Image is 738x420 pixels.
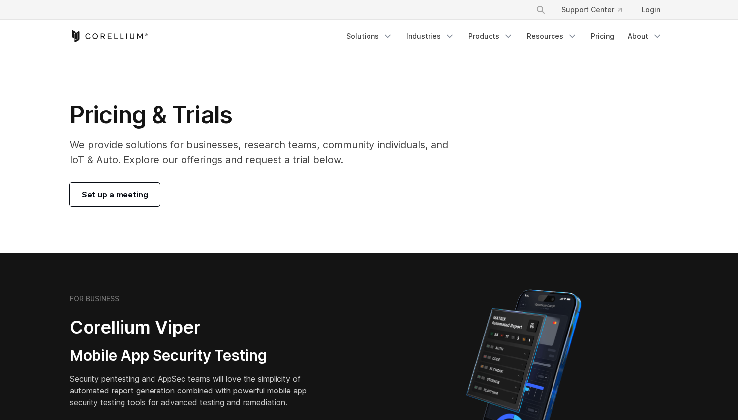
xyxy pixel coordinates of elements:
a: Set up a meeting [70,183,160,206]
p: We provide solutions for businesses, research teams, community individuals, and IoT & Auto. Explo... [70,138,462,167]
h2: Corellium Viper [70,316,322,338]
div: Navigation Menu [340,28,668,45]
a: About [622,28,668,45]
a: Support Center [553,1,630,19]
a: Corellium Home [70,30,148,42]
h6: FOR BUSINESS [70,294,119,303]
div: Navigation Menu [524,1,668,19]
p: Security pentesting and AppSec teams will love the simplicity of automated report generation comb... [70,373,322,408]
a: Resources [521,28,583,45]
h1: Pricing & Trials [70,100,462,130]
a: Industries [400,28,461,45]
a: Products [462,28,519,45]
a: Login [634,1,668,19]
a: Solutions [340,28,399,45]
a: Pricing [585,28,620,45]
h3: Mobile App Security Testing [70,346,322,365]
span: Set up a meeting [82,189,148,200]
button: Search [532,1,550,19]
